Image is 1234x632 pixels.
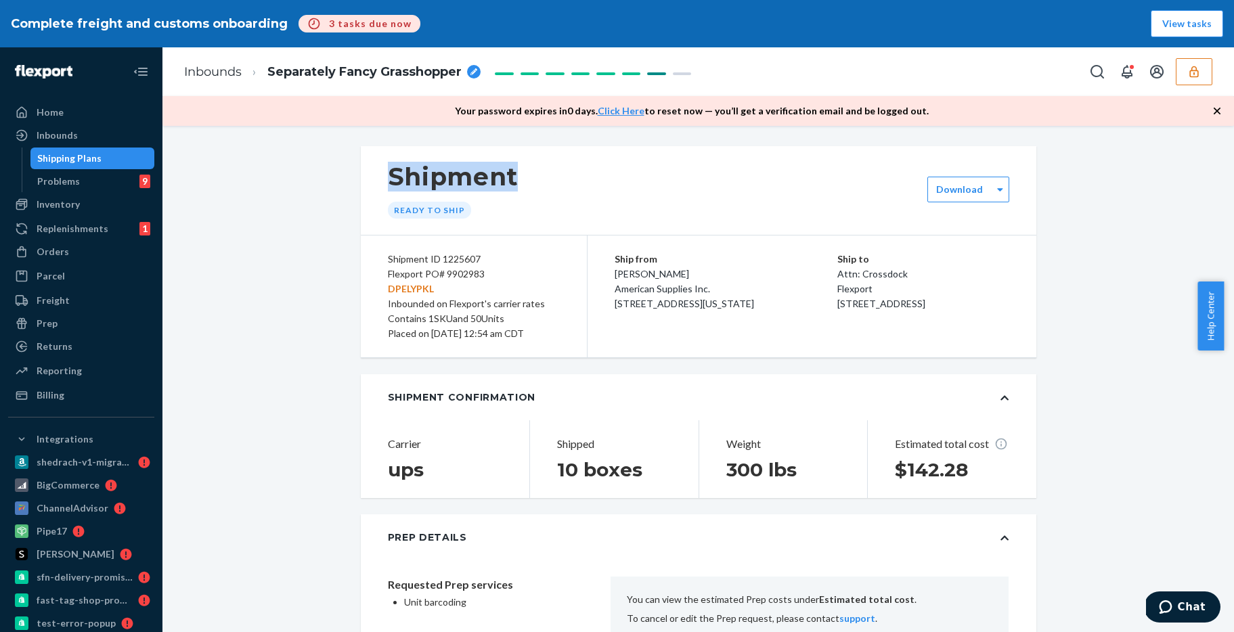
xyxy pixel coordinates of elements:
[1197,281,1224,351] button: Help Center
[1114,58,1141,85] button: Open notifications
[37,340,72,353] div: Returns
[837,267,1009,281] p: Attn: Crossdock
[388,252,560,267] div: Shipment ID 1225607
[615,252,838,267] p: Ship from
[37,432,93,446] div: Integrations
[8,360,154,382] a: Reporting
[837,298,925,309] span: [STREET_ADDRESS]
[37,524,67,538] div: Pipe17
[404,595,556,609] p: Unit barcoding
[895,457,1009,482] h1: $142.28
[388,436,503,452] p: Carrier
[37,269,65,283] div: Parcel
[329,17,412,30] p: 3 tasks due now
[388,577,556,593] p: Requested Prep services
[936,183,983,196] label: Download
[837,281,1009,296] p: Flexport
[37,364,82,378] div: Reporting
[37,570,133,584] div: sfn-delivery-promise-test-us
[8,290,154,311] a: Freight
[455,104,929,118] p: Your password expires in 0 days . to reset now — you’ll get a verification email and be logged out.
[388,457,503,482] h1: ups
[1084,58,1111,85] button: Open Search Box
[8,101,154,123] a: Home
[37,478,100,492] div: BigCommerce
[388,202,471,219] div: Ready to ship
[127,58,154,85] button: Close Navigation
[37,198,80,211] div: Inventory
[388,162,519,191] h1: Shipment
[8,313,154,334] a: Prep
[388,267,560,296] div: Flexport PO# 9902983
[139,175,150,188] div: 9
[557,457,671,482] h1: 10 boxes
[37,175,80,188] div: Problems
[267,64,462,81] span: Separately Fancy Grasshopper
[8,384,154,406] a: Billing
[8,336,154,357] a: Returns
[37,106,64,119] div: Home
[37,129,78,142] div: Inbounds
[8,497,154,519] a: ChannelAdvisor
[388,390,536,404] div: Shipment Confirmation
[837,252,1009,267] p: Ship to
[173,52,491,92] ol: breadcrumbs
[184,64,242,79] a: Inbounds
[388,296,560,311] div: Inbounded on Flexport's carrier rates
[8,566,154,588] a: sfn-delivery-promise-test-us
[388,326,560,341] div: Placed on [DATE] 12:54 am CDT
[37,294,70,307] div: Freight
[615,268,754,309] span: [PERSON_NAME] American Supplies Inc. [STREET_ADDRESS][US_STATE]
[30,171,155,192] a: Problems9
[388,531,467,544] div: Prep Details
[8,451,154,473] a: shedrach-v1-migration-test
[1151,10,1223,37] button: View tasks
[139,222,150,235] div: 1
[627,593,993,606] p: You can view the estimated Prep costs under .
[8,218,154,240] a: Replenishments1
[37,152,102,165] div: Shipping Plans
[895,436,1009,452] p: Estimated total cost
[8,543,154,565] a: [PERSON_NAME]
[8,428,154,450] button: Integrations
[839,612,875,624] a: support
[8,474,154,496] a: BigCommerce
[388,281,560,296] p: DPELYPKL
[388,311,560,326] div: Contains 1 SKU and 50 Units
[557,436,671,452] p: Shipped
[15,65,72,78] img: Flexport logo
[726,457,841,482] h1: 300 lbs
[37,317,58,330] div: Prep
[37,547,114,561] div: [PERSON_NAME]
[37,222,108,235] div: Replenishments
[8,194,154,215] a: Inventory
[726,436,841,452] p: Weight
[37,245,69,258] div: Orders
[8,589,154,611] a: fast-tag-shop-promise-1
[1143,58,1170,85] button: Open account menu
[11,15,288,32] h1: Complete freight and customs onboarding
[30,148,155,169] a: Shipping Plans
[8,520,154,542] a: Pipe17
[37,501,108,515] div: ChannelAdvisor
[1146,591,1220,625] iframe: Opens a widget where you can chat to one of our agents
[37,616,116,630] div: test-error-popup
[598,105,644,116] a: Click Here
[627,612,993,625] p: To cancel or edit the Prep request, please contact .
[819,593,915,605] b: Estimated total cost
[8,241,154,263] a: Orders
[8,125,154,146] a: Inbounds
[8,265,154,287] a: Parcel
[37,388,64,402] div: Billing
[37,455,133,469] div: shedrach-v1-migration-test
[37,593,133,607] div: fast-tag-shop-promise-1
